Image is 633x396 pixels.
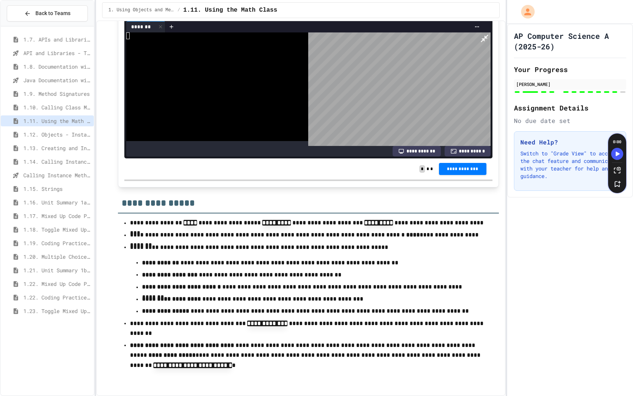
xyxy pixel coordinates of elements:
[514,116,626,125] div: No due date set
[23,117,91,125] span: 1.11. Using the Math Class
[23,63,91,71] span: 1.8. Documentation with Comments and Preconditions
[23,76,91,84] span: Java Documentation with Comments - Topic 1.8
[23,307,91,315] span: 1.23. Toggle Mixed Up or Write Code Practice 1b (1.7-1.15)
[23,144,91,152] span: 1.13. Creating and Initializing Objects: Constructors
[23,212,91,220] span: 1.17. Mixed Up Code Practice 1.1-1.6
[23,130,91,138] span: 1.12. Objects - Instances of Classes
[183,6,277,15] span: 1.11. Using the Math Class
[520,138,620,147] h3: Need Help?
[23,280,91,288] span: 1.22. Mixed Up Code Practice 1b (1.7-1.15)
[177,7,180,13] span: /
[23,90,91,98] span: 1.9. Method Signatures
[23,49,91,57] span: API and Libraries - Topic 1.7
[23,253,91,261] span: 1.20. Multiple Choice Exercises for Unit 1a (1.1-1.6)
[520,150,620,180] p: Switch to "Grade View" to access the chat feature and communicate with your teacher for help and ...
[23,266,91,274] span: 1.21. Unit Summary 1b (1.7-1.15)
[23,226,91,233] span: 1.18. Toggle Mixed Up or Write Code Practice 1.1-1.6
[514,103,626,113] h2: Assignment Details
[23,239,91,247] span: 1.19. Coding Practice 1a (1.1-1.6)
[7,5,88,21] button: Back to Teams
[516,81,624,87] div: [PERSON_NAME]
[514,31,626,52] h1: AP Computer Science A (2025-26)
[35,9,70,17] span: Back to Teams
[513,3,537,20] div: My Account
[23,103,91,111] span: 1.10. Calling Class Methods
[23,293,91,301] span: 1.22. Coding Practice 1b (1.7-1.15)
[23,198,91,206] span: 1.16. Unit Summary 1a (1.1-1.6)
[23,35,91,43] span: 1.7. APIs and Libraries
[23,158,91,166] span: 1.14. Calling Instance Methods
[514,64,626,75] h2: Your Progress
[109,7,174,13] span: 1. Using Objects and Methods
[23,185,91,193] span: 1.15. Strings
[23,171,91,179] span: Calling Instance Methods - Topic 1.14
